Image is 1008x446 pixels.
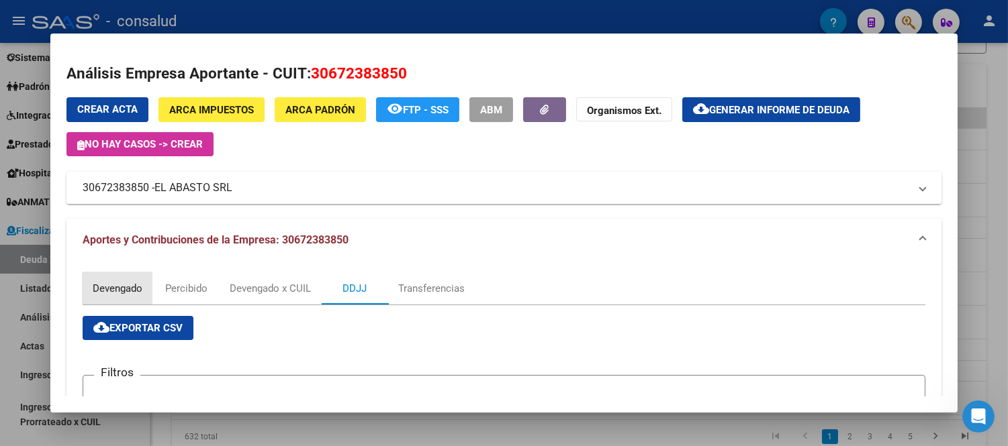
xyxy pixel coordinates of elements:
mat-expansion-panel-header: 30672383850 -EL ABASTO SRL [66,172,942,204]
mat-panel-title: 30672383850 - [83,180,909,196]
span: EL ABASTO SRL [154,180,232,196]
span: Generar informe de deuda [709,104,850,116]
span: Aportes y Contribuciones de la Empresa: 30672383850 [83,233,349,246]
div: Devengado x CUIL [230,281,311,296]
span: No hay casos -> Crear [77,138,203,150]
iframe: Intercom live chat [962,400,995,433]
span: ARCA Impuestos [169,104,254,116]
button: ARCA Padrón [275,97,366,122]
span: ARCA Padrón [285,104,355,116]
button: ABM [469,97,513,122]
span: FTP - SSS [403,104,449,116]
button: FTP - SSS [376,97,459,122]
h3: Filtros [94,365,140,380]
button: Exportar CSV [83,316,193,340]
mat-icon: remove_red_eye [387,101,403,117]
mat-expansion-panel-header: Aportes y Contribuciones de la Empresa: 30672383850 [66,219,942,262]
button: Generar informe de deuda [682,97,860,122]
span: Exportar CSV [93,322,183,334]
div: Transferencias [398,281,465,296]
button: No hay casos -> Crear [66,132,214,156]
div: Percibido [165,281,208,296]
div: DDJJ [342,281,367,296]
div: Devengado [93,281,142,296]
span: 30672383850 [311,64,407,82]
h2: Análisis Empresa Aportante - CUIT: [66,62,942,85]
button: Crear Acta [66,97,148,122]
mat-icon: cloud_download [693,101,709,117]
button: ARCA Impuestos [158,97,265,122]
span: Crear Acta [77,103,138,115]
button: Organismos Ext. [576,97,672,122]
span: ABM [480,104,502,116]
mat-icon: cloud_download [93,319,109,335]
strong: Organismos Ext. [587,105,661,117]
